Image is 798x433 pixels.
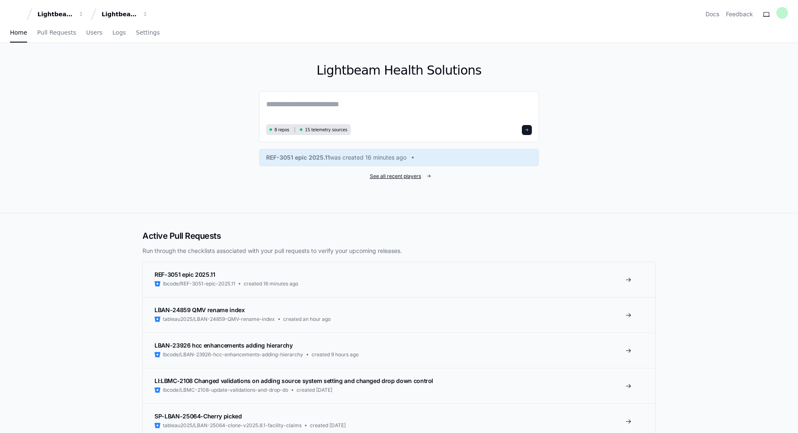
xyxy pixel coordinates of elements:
[112,30,126,35] span: Logs
[283,316,331,323] span: created an hour ago
[259,173,539,180] a: See all recent players
[143,262,655,297] a: REF-3051 epic 2025.11lbcode/REF-3051-epic-2025.11created 16 minutes ago
[155,413,242,420] span: SP-LBAN-25064-Cherry picked
[37,10,73,18] div: Lightbeam Health
[142,230,656,242] h2: Active Pull Requests
[37,23,76,43] a: Pull Requests
[244,280,298,287] span: created 16 minutes ago
[726,10,753,18] button: Feedback
[34,7,87,22] button: Lightbeam Health
[310,422,346,429] span: created [DATE]
[163,387,288,393] span: lbcode/LBMC-2108-update-validations-and-drop-do
[163,316,275,323] span: tableau2025/LBAN-24859-QMV-rename-index
[10,30,27,35] span: Home
[155,306,245,313] span: LBAN-24859 QMV rename index
[155,271,215,278] span: REF-3051 epic 2025.11
[305,127,347,133] span: 15 telemetry sources
[136,23,160,43] a: Settings
[86,23,102,43] a: Users
[155,342,293,349] span: LBAN-23926 hcc enhancements adding hierarchy
[98,7,152,22] button: Lightbeam Health Solutions
[136,30,160,35] span: Settings
[86,30,102,35] span: Users
[163,351,303,358] span: lbcode/LBAN-23926-hcc-enhancements-adding-hierarchy
[37,30,76,35] span: Pull Requests
[370,173,421,180] span: See all recent players
[112,23,126,43] a: Logs
[163,280,235,287] span: lbcode/REF-3051-epic-2025.11
[163,422,302,429] span: tableau2025/LBAN-25064-clone-v2025.8.1-facility-claims
[266,153,330,162] span: REF-3051 epic 2025.11
[143,368,655,403] a: LI:LBMC-2108 Changed validations on adding source system setting and changed drop down controllbc...
[297,387,332,393] span: created [DATE]
[155,377,433,384] span: LI:LBMC-2108 Changed validations on adding source system setting and changed drop down control
[259,63,539,78] h1: Lightbeam Health Solutions
[330,153,406,162] span: was created 16 minutes ago
[143,333,655,368] a: LBAN-23926 hcc enhancements adding hierarchylbcode/LBAN-23926-hcc-enhancements-adding-hierarchycr...
[266,153,532,162] a: REF-3051 epic 2025.11was created 16 minutes ago
[142,247,656,255] p: Run through the checklists associated with your pull requests to verify your upcoming releases.
[143,297,655,333] a: LBAN-24859 QMV rename indextableau2025/LBAN-24859-QMV-rename-indexcreated an hour ago
[274,127,289,133] span: 8 repos
[10,23,27,43] a: Home
[102,10,137,18] div: Lightbeam Health Solutions
[312,351,359,358] span: created 9 hours ago
[706,10,719,18] a: Docs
